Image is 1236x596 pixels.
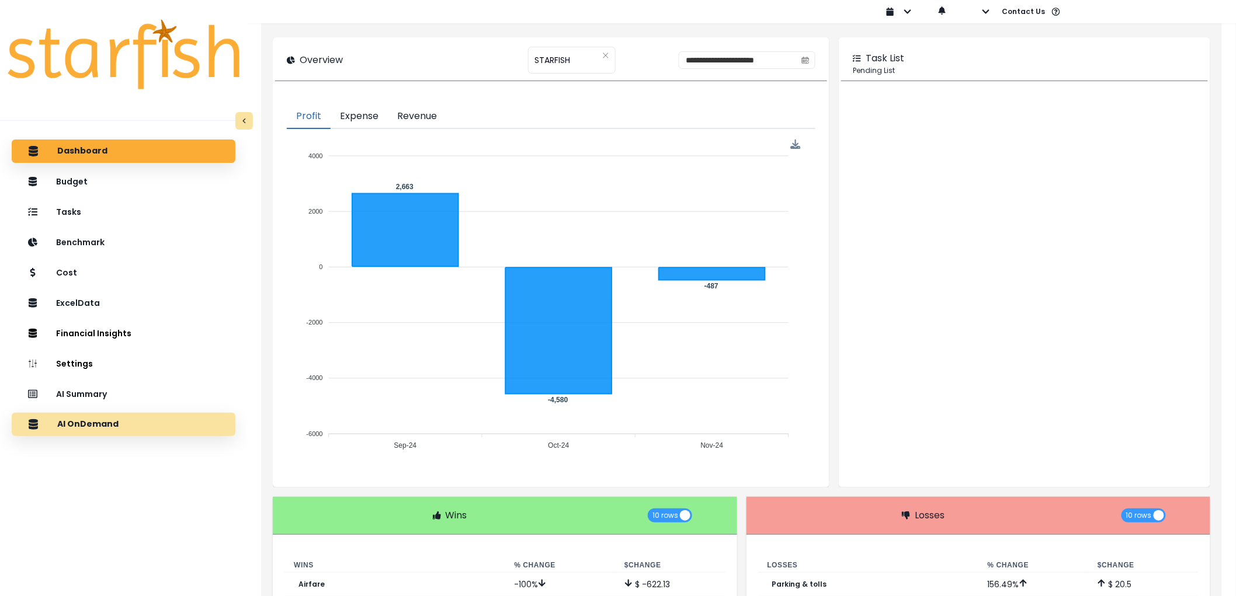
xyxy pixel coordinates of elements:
[1088,558,1199,573] th: $ Change
[298,580,325,588] p: Airfare
[56,298,100,308] p: ExcelData
[284,558,505,573] th: Wins
[331,104,388,129] button: Expense
[12,261,235,284] button: Cost
[791,140,801,149] img: Download Profit
[12,382,235,406] button: AI Summary
[57,146,107,156] p: Dashboard
[300,53,343,67] p: Overview
[388,104,446,129] button: Revenue
[1126,508,1152,522] span: 10 rows
[791,140,801,149] div: Menu
[602,52,609,59] svg: close
[12,322,235,345] button: Financial Insights
[307,375,323,382] tspan: -4000
[866,51,904,65] p: Task List
[758,558,978,573] th: Losses
[56,268,77,278] p: Cost
[56,389,107,399] p: AI Summary
[505,572,615,596] td: -100 %
[308,208,322,215] tspan: 2000
[1088,572,1199,596] td: $ 20.5
[12,413,235,436] button: AI OnDemand
[394,441,417,449] tspan: Sep-24
[307,430,323,437] tspan: -6000
[12,170,235,193] button: Budget
[602,50,609,61] button: Clear
[308,152,322,159] tspan: 4000
[772,580,827,588] p: Parking & tolls
[446,508,467,522] p: Wins
[615,558,725,573] th: $ Change
[12,200,235,224] button: Tasks
[505,558,615,573] th: % Change
[56,177,88,187] p: Budget
[801,56,810,64] svg: calendar
[978,572,1089,596] td: 156.49 %
[615,572,725,596] td: $ -622.13
[548,441,570,449] tspan: Oct-24
[56,207,81,217] p: Tasks
[12,231,235,254] button: Benchmark
[978,558,1089,573] th: % Change
[915,508,945,522] p: Losses
[12,140,235,163] button: Dashboard
[12,291,235,315] button: ExcelData
[320,263,323,270] tspan: 0
[287,104,331,129] button: Profit
[307,319,323,326] tspan: -2000
[12,352,235,375] button: Settings
[701,441,724,449] tspan: Nov-24
[853,65,1196,76] p: Pending List
[56,238,105,248] p: Benchmark
[652,508,678,522] span: 10 rows
[534,48,570,72] span: STARFISH
[57,419,119,430] p: AI OnDemand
